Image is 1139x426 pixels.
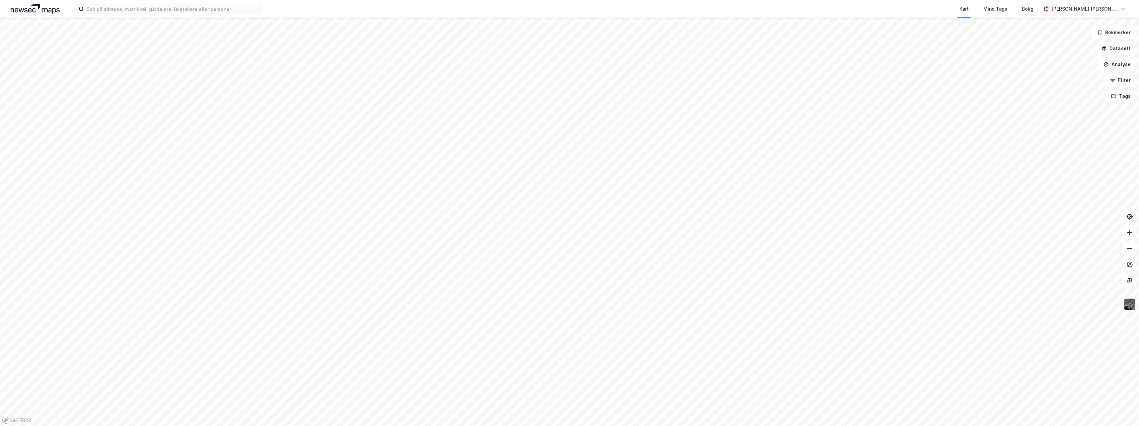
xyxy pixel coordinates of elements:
div: Mine Tags [983,5,1007,13]
button: Analyse [1098,58,1136,71]
div: Kontrollprogram for chat [1106,394,1139,426]
img: logo.a4113a55bc3d86da70a041830d287a7e.svg [11,4,60,14]
iframe: Chat Widget [1106,394,1139,426]
div: Bolig [1022,5,1033,13]
input: Søk på adresse, matrikkel, gårdeiere, leietakere eller personer [84,4,261,14]
div: [PERSON_NAME] [PERSON_NAME] [1051,5,1118,13]
img: 9k= [1123,298,1136,311]
button: Bokmerker [1092,26,1136,39]
a: Mapbox homepage [2,416,31,424]
button: Tags [1105,90,1136,103]
div: Kart [959,5,969,13]
button: Filter [1104,74,1136,87]
button: Datasett [1096,42,1136,55]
